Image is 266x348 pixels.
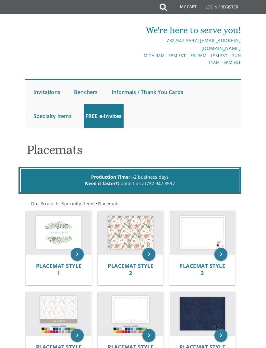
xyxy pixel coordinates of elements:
[98,292,163,335] img: Placemat Style 5
[170,292,235,335] img: Placemat Style 6
[179,263,225,277] a: Placemat Style 3
[142,329,155,342] a: keyboard_arrow_right
[108,263,153,277] a: Placemat Style 2
[98,211,163,254] img: Placemat Style 2
[146,180,175,186] a: 732.947.3597
[133,52,241,66] div: M-Th 9am - 5pm EST | Fri 9am - 1pm EST | Sun 11am - 3pm EST
[133,37,241,52] div: |
[62,200,94,207] span: Specialty Items
[170,211,235,254] img: Placemat Style 3
[36,262,82,277] span: Placemat Style 1
[179,262,225,277] span: Placemat Style 3
[214,329,227,342] a: keyboard_arrow_right
[26,211,91,254] img: Placemat Style 1
[85,180,118,186] span: Need it faster?
[30,200,60,207] a: Our Products
[98,200,120,207] span: Placemats
[32,80,62,104] a: Invitations
[61,200,94,207] a: Specialty Items
[133,24,241,37] div: We're here to serve you!
[27,143,239,162] h1: Placemats
[97,200,120,207] a: Placemats
[166,37,197,43] a: 732.947.3597
[94,200,120,207] span: >
[71,329,84,342] a: keyboard_arrow_right
[32,104,73,128] a: Specialty Items
[25,200,241,207] div: :
[108,262,153,277] span: Placemat Style 2
[36,263,82,277] a: Placemat Style 1
[142,248,155,261] a: keyboard_arrow_right
[200,37,241,51] a: [EMAIL_ADDRESS][DOMAIN_NAME]
[26,292,91,335] img: Placemat Style 4
[91,174,130,180] span: Production Time:
[84,104,124,128] a: FREE e-Invites
[110,80,185,104] a: Informals / Thank You Cards
[71,248,84,261] a: keyboard_arrow_right
[166,1,201,14] a: My Cart
[20,168,239,192] div: 1-2 business days Contact us at
[214,248,227,261] a: keyboard_arrow_right
[72,80,100,104] a: Benchers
